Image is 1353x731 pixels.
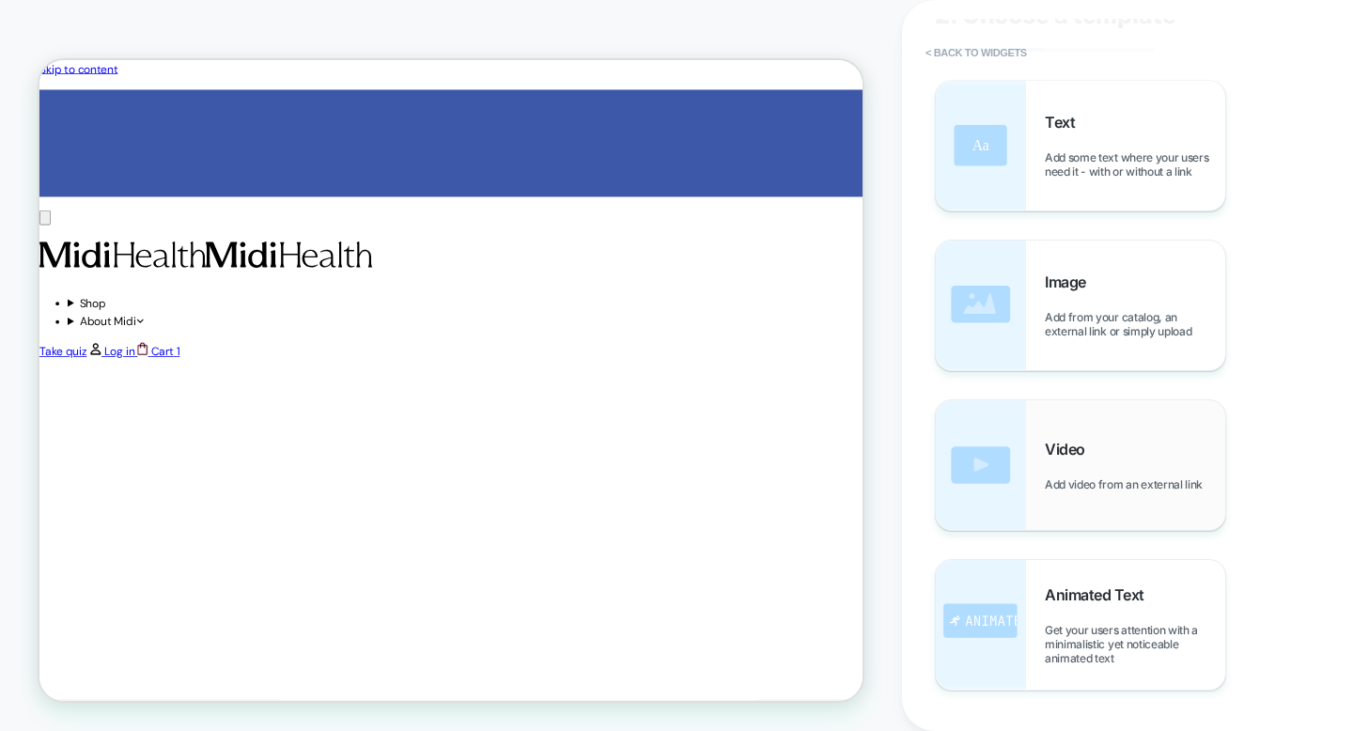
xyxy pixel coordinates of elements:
span: Video [1045,440,1095,459]
summary: About Midi [38,336,1098,361]
span: Get your users attention with a minimalistic yet noticeable animated text [1045,623,1225,665]
span: Animated Text [1045,585,1154,604]
button: < Back to widgets [916,38,1036,68]
span: Add video from an external link [1045,477,1212,491]
a: Log in [67,379,131,398]
summary: Shop [38,312,1098,336]
span: Add from your catalog, an external link or simply upload [1045,310,1225,338]
a: Cart 1 item [131,379,187,398]
span: Add some text where your users need it - with or without a link [1045,150,1225,179]
span: Image [1045,272,1096,291]
img: Midi Health Supplements [222,241,443,277]
span: Shop [54,314,88,334]
span: Log in [86,379,127,398]
span: About Midi [54,338,140,358]
cart-count: 1 item [182,379,187,398]
span: Cart [148,379,179,398]
span: Text [1045,113,1084,132]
